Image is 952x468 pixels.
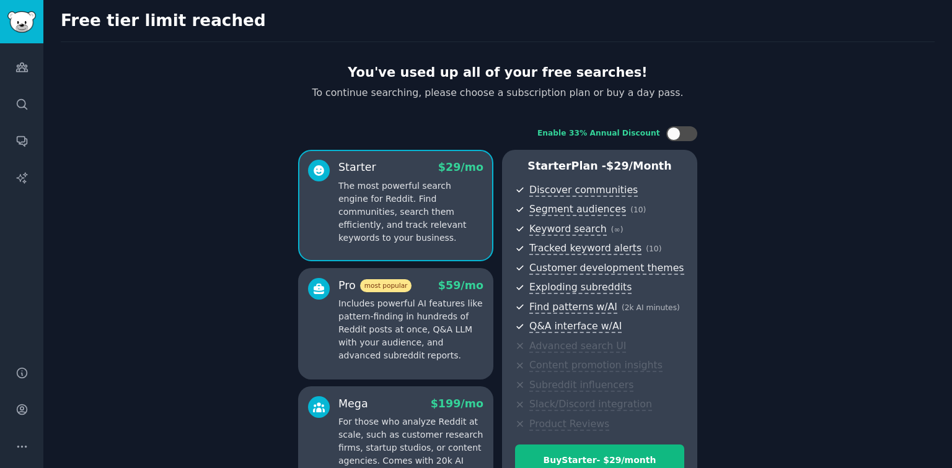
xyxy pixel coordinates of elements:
[338,180,483,245] p: The most powerful search engine for Reddit. Find communities, search them efficiently, and track ...
[529,281,632,294] span: Exploding subreddits
[529,320,622,333] span: Q&A interface w/AI
[630,206,646,214] span: ( 10 )
[529,379,633,392] span: Subreddit influencers
[529,203,626,216] span: Segment audiences
[529,340,626,353] span: Advanced search UI
[360,279,412,292] span: most popular
[438,279,483,292] span: $ 59 /mo
[338,278,412,293] div: Pro
[515,158,684,174] p: Starter Plan -
[529,223,607,236] span: Keyword search
[61,11,935,31] h2: Free tier limit reached
[338,297,483,362] p: Includes powerful AI features like pattern-finding in hundreds of Reddit posts at once, Q&A LLM w...
[529,184,638,197] span: Discover communities
[431,397,483,410] span: $ 199 /mo
[516,454,684,467] div: Buy Starter - $ 29 /month
[537,128,660,139] div: Enable 33% Annual Discount
[7,11,36,33] img: GummySearch logo
[298,85,697,101] div: To continue searching, please choose a subscription plan or buy a day pass.
[529,242,641,255] span: Tracked keyword alerts
[529,418,609,431] span: Product Reviews
[529,359,663,372] span: Content promotion insights
[646,245,661,253] span: ( 10 )
[438,161,483,173] span: $ 29 /mo
[606,160,672,172] span: $ 29 /month
[338,160,376,175] div: Starter
[529,262,684,275] span: Customer development themes
[529,398,652,411] span: Slack/Discord integration
[529,301,617,314] span: Find patterns w/AI
[298,64,697,81] h2: You've used up all of your free searches!
[622,303,680,312] span: ( 2k AI minutes )
[611,225,624,234] span: ( ∞ )
[338,396,368,412] div: Mega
